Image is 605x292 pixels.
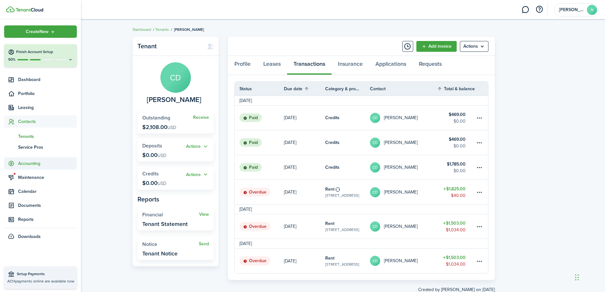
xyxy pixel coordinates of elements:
widget-stats-title: Notice [142,241,199,247]
a: $1,503.00$1,034.00 [437,214,475,239]
a: CD[PERSON_NAME] [370,180,437,204]
status: Paid [239,163,262,172]
widget-stats-action: Send [199,241,209,247]
th: Category & property [325,85,370,92]
panel-main-subtitle: Reports [138,194,214,204]
a: Setup PaymentsACHpayments online are available now [4,266,77,289]
button: Actions [186,171,209,178]
table-info-title: Rent [325,220,334,227]
table-info-title: Credits [325,114,339,121]
a: Insurance [332,56,369,75]
a: CD[PERSON_NAME] [370,214,437,239]
avatar-text: N [587,5,597,15]
span: Leasing [18,104,77,111]
button: Open menu [4,25,77,38]
p: [DATE] [284,114,296,121]
a: Overdue [235,214,284,239]
span: Setup Payments [17,271,74,277]
status: Overdue [239,222,270,231]
th: Status [235,85,284,92]
th: Sort [437,85,475,92]
span: Deposits [142,142,162,149]
p: [DATE] [284,139,296,146]
status: Paid [239,138,262,147]
img: TenantCloud [16,8,43,12]
a: Applications [369,56,413,75]
status: Overdue [239,188,270,197]
p: $2,108.00 [142,124,176,130]
table-amount-title: $469.00 [449,111,466,118]
table-amount-description: $1,034.00 [446,227,466,233]
p: [DATE] [284,258,296,264]
span: Portfolio [18,90,77,97]
avatar-text: CD [370,162,380,173]
a: Tenants [4,131,77,142]
status: Overdue [239,256,270,265]
button: Timeline [402,41,413,52]
a: [DATE] [284,180,325,204]
a: Rent[STREET_ADDRESS] [325,248,370,273]
a: Add invoice [416,41,457,52]
table-amount-description: $0.00 [454,143,466,149]
a: CD[PERSON_NAME] [370,130,437,155]
table-amount-description: $1,034.00 [446,261,466,268]
span: Credits [142,170,159,177]
span: Service Pros [18,144,77,151]
span: Neil [559,8,584,12]
span: Accounting [18,160,77,167]
a: Credits [325,105,370,130]
table-amount-title: $1,503.00 [443,254,466,261]
button: Open resource center [534,4,545,15]
a: Dashboard [133,27,151,32]
p: [DATE] [284,164,296,171]
a: CD[PERSON_NAME] [370,248,437,273]
span: Maintenance [18,174,77,181]
p: [DATE] [284,223,296,230]
p: $0.00 [142,180,166,186]
table-amount-description: $40.00 [451,192,466,199]
a: Rent[STREET_ADDRESS] [325,180,370,204]
widget-stats-action: Receive [193,115,209,120]
span: USD [158,152,166,159]
table-amount-description: $0.00 [454,167,466,174]
button: Open menu [186,171,209,178]
span: Contacts [18,118,77,125]
button: Open menu [186,143,209,150]
button: Open menu [460,41,488,52]
avatar-text: CD [370,138,380,148]
a: Paid [235,155,284,180]
h4: Finish Account Setup [16,49,73,55]
a: Reports [4,213,77,226]
iframe: Chat Widget [499,223,605,292]
span: Outstanding [142,114,170,121]
avatar-text: CD [370,187,380,197]
p: 50% [8,57,16,62]
a: Dashboard [4,73,77,86]
avatar-text: CD [370,256,380,266]
span: payments online are available now [15,278,74,284]
a: [DATE] [284,130,325,155]
table-amount-title: $1,785.00 [447,161,466,167]
span: [PERSON_NAME] [174,27,204,32]
table-profile-info-text: [PERSON_NAME] [384,140,418,145]
widget-stats-description: Tenant Statement [142,221,188,227]
table-profile-info-text: [PERSON_NAME] [384,115,418,120]
table-info-title: Rent [325,255,334,261]
table-info-title: Credits [325,164,339,171]
a: Tenants [155,27,169,32]
a: Paid [235,130,284,155]
a: $1,825.00$40.00 [437,180,475,204]
a: Service Pros [4,142,77,153]
widget-stats-title: Financial [142,212,199,218]
table-amount-title: $469.00 [449,136,466,143]
a: [DATE] [284,248,325,273]
span: Reports [18,216,77,223]
avatar-text: CD [160,62,191,93]
th: Sort [284,85,325,92]
p: [DATE] [284,189,296,195]
table-subtitle: [STREET_ADDRESS] [325,261,359,267]
td: [DATE] [235,206,257,213]
td: [DATE] [235,97,257,104]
